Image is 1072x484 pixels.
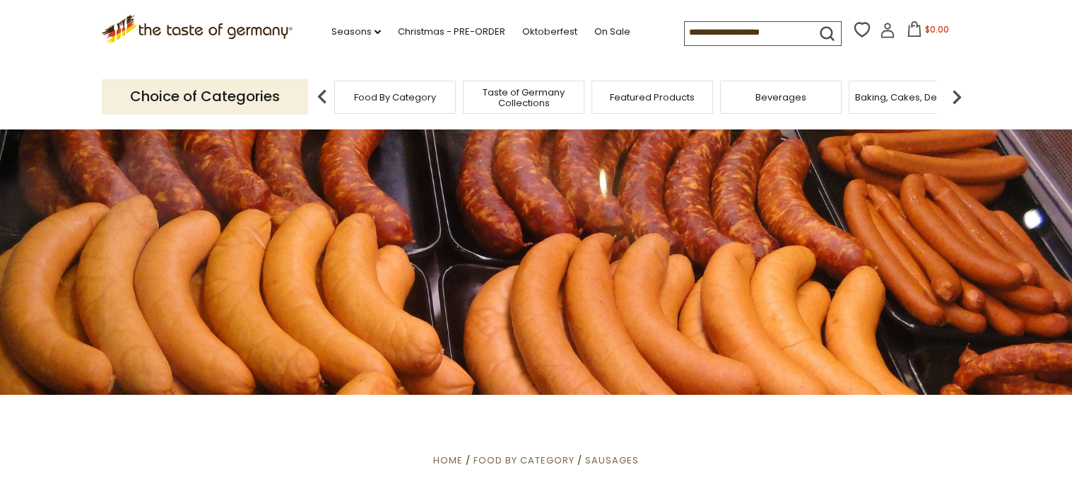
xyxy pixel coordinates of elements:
p: Choice of Categories [102,79,308,114]
a: Featured Products [610,92,695,103]
a: Food By Category [354,92,436,103]
img: next arrow [943,83,971,111]
button: $0.00 [898,21,958,42]
a: Taste of Germany Collections [467,87,580,108]
a: On Sale [594,24,630,40]
a: Food By Category [473,454,575,467]
a: Home [433,454,463,467]
a: Baking, Cakes, Desserts [855,92,965,103]
a: Seasons [331,24,381,40]
a: Oktoberfest [522,24,577,40]
img: previous arrow [308,83,336,111]
a: Christmas - PRE-ORDER [398,24,505,40]
a: Sausages [585,454,639,467]
a: Beverages [755,92,806,103]
span: $0.00 [925,23,949,35]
